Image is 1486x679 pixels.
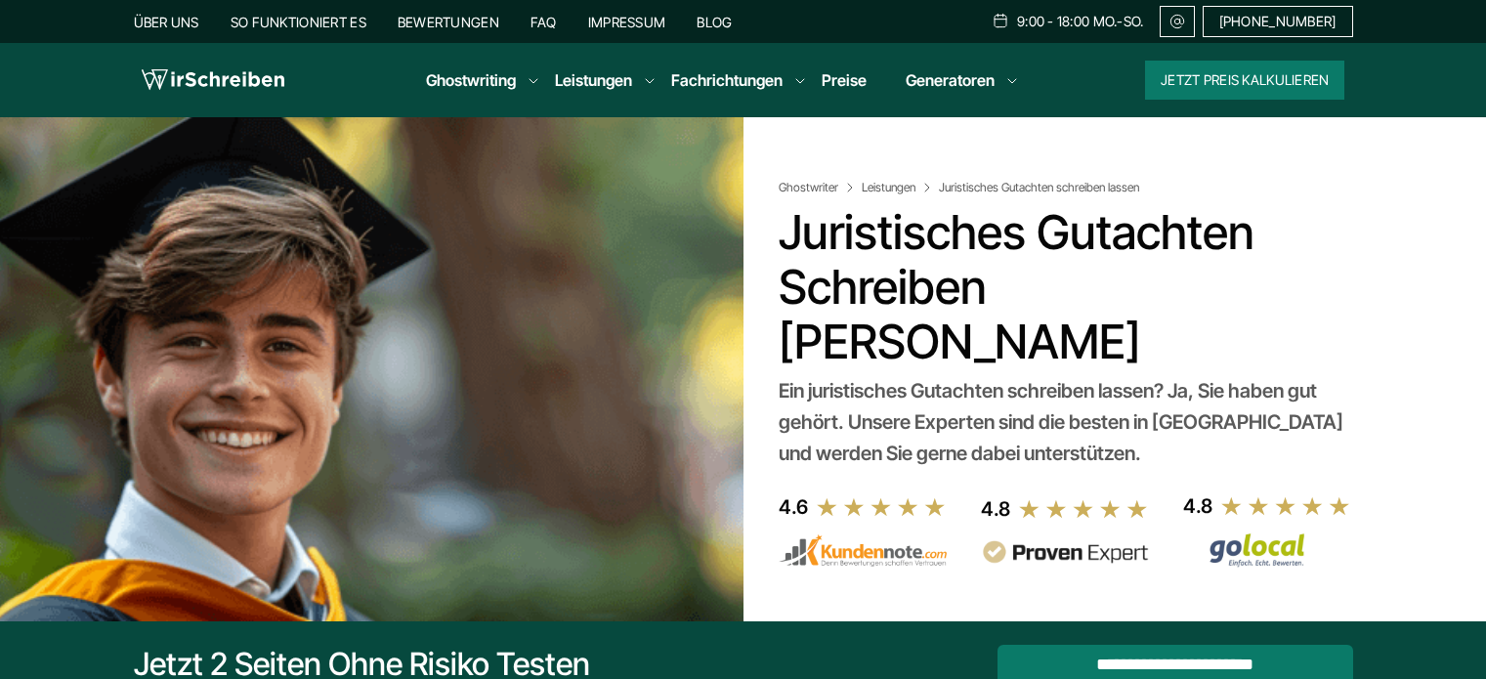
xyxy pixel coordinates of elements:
[1145,61,1344,100] button: Jetzt Preis kalkulieren
[779,205,1344,369] h1: Juristisches Gutachten Schreiben [PERSON_NAME]
[779,491,808,523] div: 4.6
[862,180,935,195] a: Leistungen
[555,68,632,92] a: Leistungen
[134,14,199,30] a: Über uns
[1018,498,1149,520] img: stars
[822,70,867,90] a: Preise
[231,14,366,30] a: So funktioniert es
[816,496,947,518] img: stars
[426,68,516,92] a: Ghostwriting
[531,14,557,30] a: FAQ
[1017,14,1144,29] span: 9:00 - 18:00 Mo.-So.
[906,68,995,92] a: Generatoren
[939,180,1139,195] span: Juristisches Gutachten schreiben lassen
[1168,14,1186,29] img: Email
[142,65,284,95] img: logo wirschreiben
[992,13,1009,28] img: Schedule
[398,14,499,30] a: Bewertungen
[981,493,1010,525] div: 4.8
[1219,14,1337,29] span: [PHONE_NUMBER]
[1183,490,1212,522] div: 4.8
[981,540,1149,565] img: provenexpert reviews
[1183,532,1351,568] img: Wirschreiben Bewertungen
[779,534,947,568] img: kundennote
[671,68,783,92] a: Fachrichtungen
[779,375,1344,469] div: Ein juristisches Gutachten schreiben lassen? Ja, Sie haben gut gehört. Unsere Experten sind die b...
[1203,6,1353,37] a: [PHONE_NUMBER]
[779,180,858,195] a: Ghostwriter
[1220,495,1351,517] img: stars
[697,14,732,30] a: Blog
[588,14,666,30] a: Impressum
